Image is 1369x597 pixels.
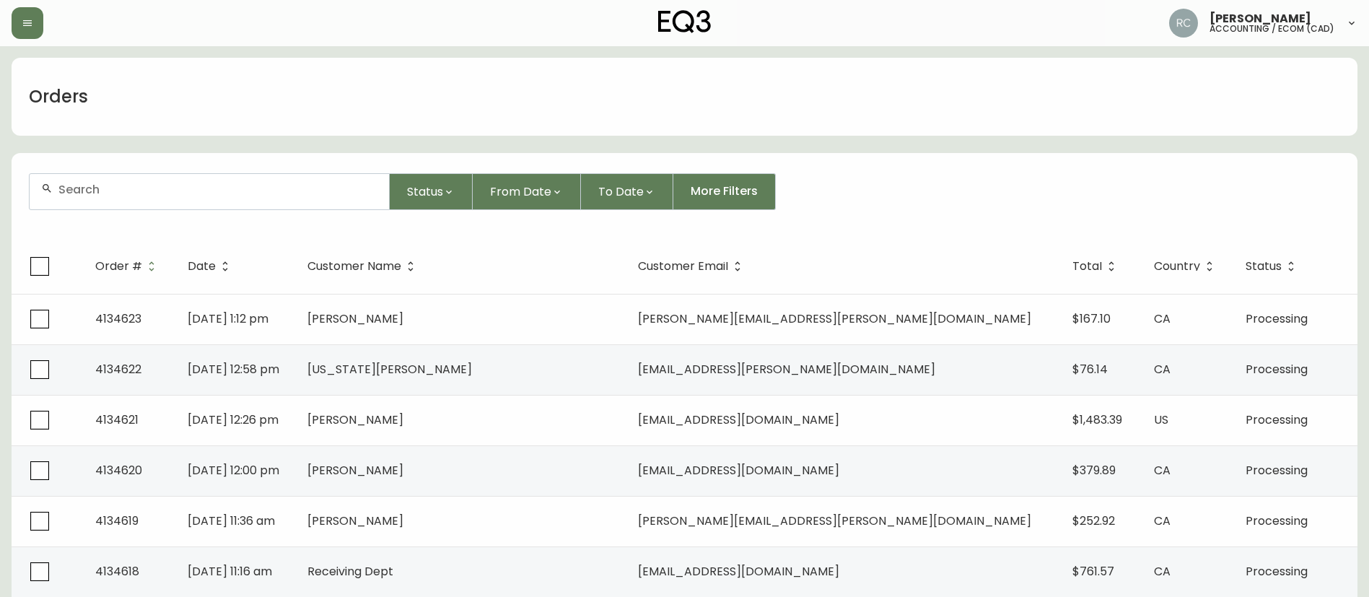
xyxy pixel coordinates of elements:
span: Country [1154,262,1200,271]
span: Customer Email [638,260,747,273]
span: [DATE] 12:26 pm [188,411,279,428]
span: $76.14 [1072,361,1108,378]
span: [PERSON_NAME] [307,513,403,529]
span: 4134619 [95,513,139,529]
span: From Date [490,183,551,201]
span: Status [1246,260,1300,273]
span: Processing [1246,462,1308,479]
span: Status [407,183,443,201]
span: [DATE] 12:00 pm [188,462,279,479]
span: CA [1154,310,1171,327]
span: 4134623 [95,310,141,327]
span: CA [1154,361,1171,378]
button: To Date [581,173,673,210]
span: $1,483.39 [1072,411,1122,428]
span: [DATE] 12:58 pm [188,361,279,378]
span: [EMAIL_ADDRESS][DOMAIN_NAME] [638,462,839,479]
span: Date [188,260,235,273]
span: CA [1154,462,1171,479]
span: $761.57 [1072,563,1114,580]
span: Processing [1246,513,1308,529]
span: Order # [95,260,161,273]
img: f4ba4e02bd060be8f1386e3ca455bd0e [1169,9,1198,38]
span: To Date [598,183,644,201]
span: [DATE] 1:12 pm [188,310,268,327]
span: Order # [95,262,142,271]
span: Date [188,262,216,271]
span: $252.92 [1072,513,1115,529]
span: Status [1246,262,1282,271]
span: [PERSON_NAME] [1210,13,1311,25]
input: Search [58,183,377,196]
span: [PERSON_NAME][EMAIL_ADDRESS][PERSON_NAME][DOMAIN_NAME] [638,310,1031,327]
span: [US_STATE][PERSON_NAME] [307,361,472,378]
span: Total [1072,260,1121,273]
span: CA [1154,563,1171,580]
img: logo [658,10,712,33]
span: CA [1154,513,1171,529]
span: 4134620 [95,462,142,479]
span: [PERSON_NAME] [307,411,403,428]
span: Customer Name [307,262,401,271]
span: More Filters [691,183,758,199]
span: Processing [1246,310,1308,327]
span: [PERSON_NAME] [307,310,403,327]
button: More Filters [673,173,776,210]
span: Country [1154,260,1219,273]
button: Status [390,173,473,210]
span: US [1154,411,1168,428]
span: Total [1072,262,1102,271]
span: [EMAIL_ADDRESS][DOMAIN_NAME] [638,411,839,428]
span: Customer Email [638,262,728,271]
span: Processing [1246,361,1308,378]
span: [PERSON_NAME][EMAIL_ADDRESS][PERSON_NAME][DOMAIN_NAME] [638,513,1031,529]
span: 4134621 [95,411,139,428]
span: [EMAIL_ADDRESS][PERSON_NAME][DOMAIN_NAME] [638,361,935,378]
span: [PERSON_NAME] [307,462,403,479]
span: 4134618 [95,563,139,580]
span: [EMAIL_ADDRESS][DOMAIN_NAME] [638,563,839,580]
span: [DATE] 11:36 am [188,513,275,529]
span: Customer Name [307,260,420,273]
span: Processing [1246,563,1308,580]
span: Receiving Dept [307,563,393,580]
span: $167.10 [1072,310,1111,327]
span: 4134622 [95,361,141,378]
h1: Orders [29,84,88,109]
span: $379.89 [1072,462,1116,479]
span: Processing [1246,411,1308,428]
span: [DATE] 11:16 am [188,563,272,580]
button: From Date [473,173,581,210]
h5: accounting / ecom (cad) [1210,25,1334,33]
